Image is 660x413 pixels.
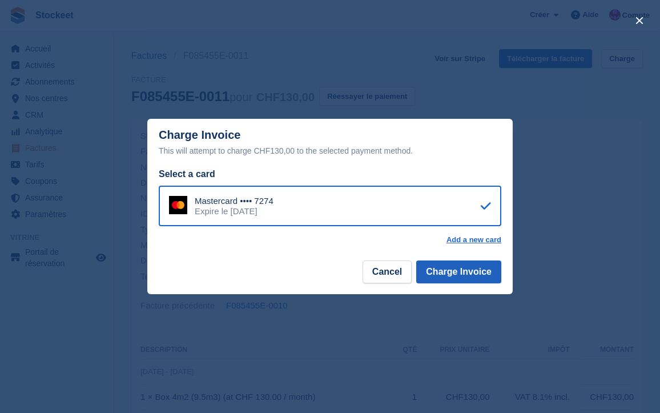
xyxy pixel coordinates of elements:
[159,144,501,158] div: This will attempt to charge CHF130,00 to the selected payment method.
[195,206,273,216] div: Expire le [DATE]
[159,167,501,181] div: Select a card
[159,129,501,158] div: Charge Invoice
[630,11,649,30] button: close
[195,196,273,206] div: Mastercard •••• 7274
[446,235,501,244] a: Add a new card
[363,260,412,283] button: Cancel
[169,196,187,214] img: Mastercard Logo
[416,260,501,283] button: Charge Invoice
